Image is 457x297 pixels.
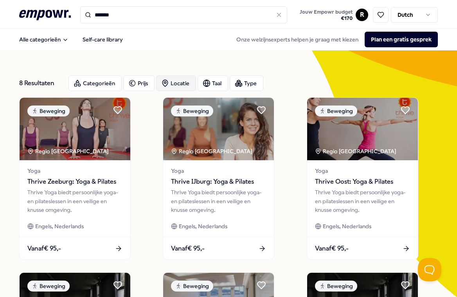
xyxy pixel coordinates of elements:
[179,222,227,231] span: Engels, Nederlands
[171,243,205,254] span: Vanaf € 95,-
[19,75,62,91] div: 8 Resultaten
[315,177,410,187] span: Thrive Oost: Yoga & Pilates
[315,106,357,116] div: Beweging
[307,98,418,160] img: package image
[315,243,349,254] span: Vanaf € 95,-
[171,166,266,175] span: Yoga
[76,32,129,47] a: Self-care library
[19,97,131,260] a: package imageBewegingRegio [GEOGRAPHIC_DATA] YogaThrive Zeeburg: Yoga & PilatesThrive Yoga biedt ...
[198,75,228,91] button: Taal
[418,258,441,281] iframe: Help Scout Beacon - Open
[315,188,410,214] div: Thrive Yoga biedt persoonlijke yoga- en pilateslessen in een veilige en knusse omgeving.
[171,147,254,156] div: Regio [GEOGRAPHIC_DATA]
[315,147,398,156] div: Regio [GEOGRAPHIC_DATA]
[300,15,353,21] span: € 170
[171,281,213,292] div: Beweging
[13,32,75,47] button: Alle categorieën
[27,177,122,187] span: Thrive Zeeburg: Yoga & Pilates
[171,106,213,116] div: Beweging
[68,75,122,91] button: Categorieën
[298,7,354,23] button: Jouw Empowr budget€170
[315,166,410,175] span: Yoga
[356,9,368,21] button: R
[315,281,357,292] div: Beweging
[35,222,84,231] span: Engels, Nederlands
[230,75,263,91] button: Type
[156,75,196,91] button: Locatie
[27,243,61,254] span: Vanaf € 95,-
[323,222,371,231] span: Engels, Nederlands
[27,281,70,292] div: Beweging
[27,188,122,214] div: Thrive Yoga biedt persoonlijke yoga- en pilateslessen in een veilige en knusse omgeving.
[307,97,418,260] a: package imageBewegingRegio [GEOGRAPHIC_DATA] YogaThrive Oost: Yoga & PilatesThrive Yoga biedt per...
[365,32,438,47] button: Plan een gratis gesprek
[27,147,110,156] div: Regio [GEOGRAPHIC_DATA]
[230,32,438,47] div: Onze welzijnsexperts helpen je graag met kiezen
[171,188,266,214] div: Thrive Yoga biedt persoonlijke yoga- en pilateslessen in een veilige en knusse omgeving.
[163,97,274,260] a: package imageBewegingRegio [GEOGRAPHIC_DATA] YogaThrive IJburg: Yoga & PilatesThrive Yoga biedt p...
[171,177,266,187] span: Thrive IJburg: Yoga & Pilates
[297,7,356,23] a: Jouw Empowr budget€170
[300,9,353,15] span: Jouw Empowr budget
[80,6,288,23] input: Search for products, categories or subcategories
[27,166,122,175] span: Yoga
[13,32,129,47] nav: Main
[123,75,155,91] button: Prijs
[20,98,130,160] img: package image
[27,106,70,116] div: Beweging
[163,98,274,160] img: package image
